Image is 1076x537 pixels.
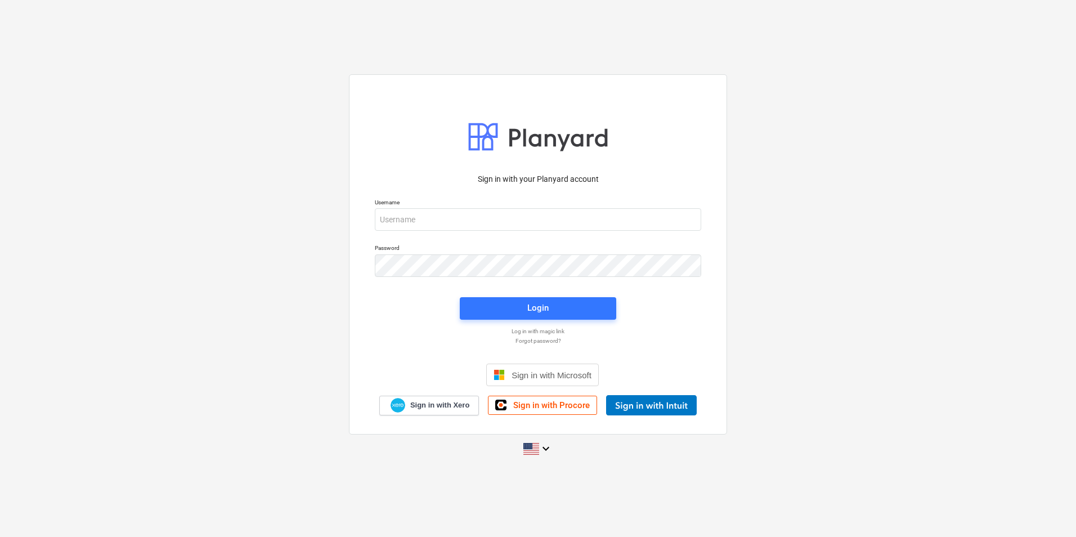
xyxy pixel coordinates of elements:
div: Login [527,301,549,315]
button: Login [460,297,616,320]
img: Microsoft logo [494,369,505,381]
p: Password [375,244,701,254]
span: Sign in with Xero [410,400,469,410]
a: Sign in with Procore [488,396,597,415]
span: Sign in with Procore [513,400,590,410]
input: Username [375,208,701,231]
p: Username [375,199,701,208]
a: Sign in with Xero [379,396,479,415]
p: Sign in with your Planyard account [375,173,701,185]
img: Xero logo [391,398,405,413]
a: Log in with magic link [369,328,707,335]
a: Forgot password? [369,337,707,344]
i: keyboard_arrow_down [539,442,553,455]
span: Sign in with Microsoft [512,370,591,380]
